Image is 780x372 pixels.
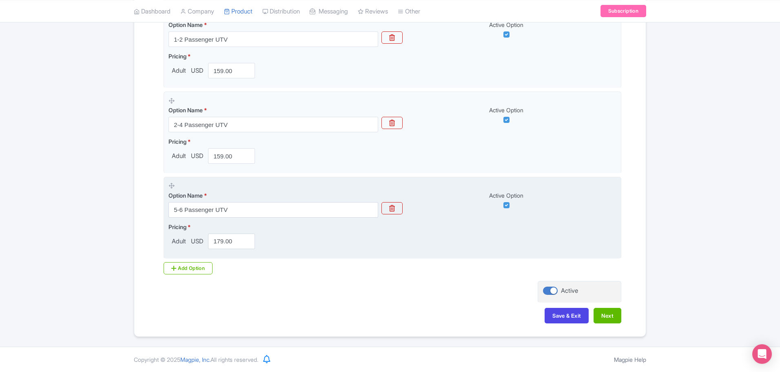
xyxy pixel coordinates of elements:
span: Magpie, Inc. [180,356,211,363]
span: Adult [168,66,189,76]
a: Subscription [601,5,646,17]
span: Pricing [168,138,186,145]
span: Option Name [168,107,203,114]
span: USD [189,237,205,246]
span: Active Option [489,107,523,114]
span: Adult [168,151,189,161]
input: 0.00 [208,148,255,164]
span: USD [189,66,205,76]
span: Option Name [168,21,203,28]
input: Option Name [168,202,378,218]
span: Active Option [489,192,523,199]
div: Active [561,286,578,296]
input: 0.00 [208,234,255,249]
button: Next [594,308,621,323]
a: Magpie Help [614,356,646,363]
span: Option Name [168,192,203,199]
input: Option Name [168,117,378,132]
span: Active Option [489,21,523,28]
button: Save & Exit [545,308,589,323]
span: Pricing [168,53,186,60]
div: Copyright © 2025 All rights reserved. [129,355,263,364]
span: Adult [168,237,189,246]
div: Open Intercom Messenger [752,344,772,364]
input: Option Name [168,31,378,47]
input: 0.00 [208,63,255,78]
span: USD [189,151,205,161]
span: Pricing [168,223,186,230]
div: Add Option [164,262,213,274]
